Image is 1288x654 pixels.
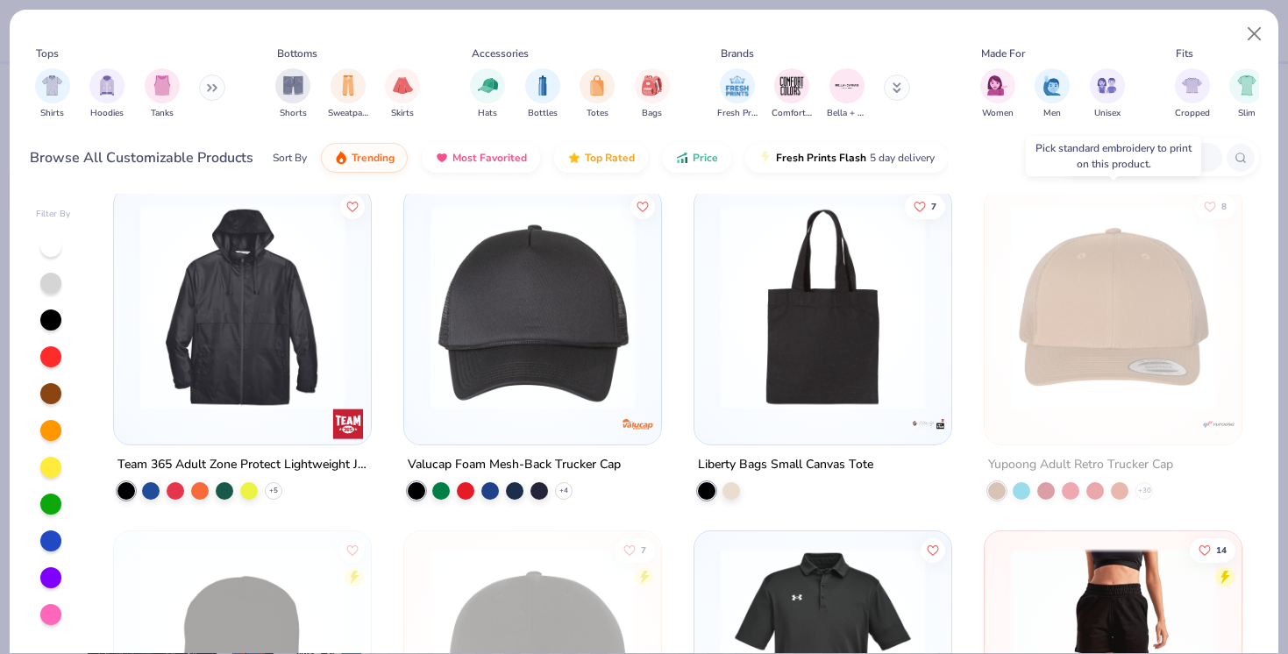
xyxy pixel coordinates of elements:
[621,407,656,442] img: Valucap logo
[525,68,560,120] div: filter for Bottles
[827,68,867,120] button: filter button
[724,73,751,99] img: Fresh Prints Image
[980,68,1015,120] div: filter for Women
[1043,107,1061,120] span: Men
[1035,68,1070,120] div: filter for Men
[559,486,568,496] span: + 4
[1238,107,1256,120] span: Slim
[1229,68,1264,120] div: filter for Slim
[145,68,180,120] button: filter button
[1035,140,1192,172] div: Pick standard embroidery to print on this product.
[554,143,648,173] button: Top Rated
[587,107,608,120] span: Totes
[635,68,670,120] div: filter for Bags
[89,68,125,120] div: filter for Hoodies
[921,537,945,562] button: Like
[1175,107,1210,120] span: Cropped
[630,194,655,218] button: Like
[30,147,253,168] div: Browse All Customizable Products
[980,68,1015,120] button: filter button
[662,143,731,173] button: Price
[580,68,615,120] button: filter button
[145,68,180,120] div: filter for Tanks
[779,73,805,99] img: Comfort Colors Image
[478,107,497,120] span: Hats
[1176,46,1193,61] div: Fits
[97,75,117,96] img: Hoodies Image
[1229,68,1264,120] button: filter button
[772,68,812,120] button: filter button
[340,194,365,218] button: Like
[911,407,946,442] img: Liberty Bags logo
[698,454,873,476] div: Liberty Bags Small Canvas Tote
[758,151,772,165] img: flash.gif
[334,151,348,165] img: trending.gif
[827,68,867,120] div: filter for Bella + Canvas
[408,454,621,476] div: Valucap Foam Mesh-Back Trucker Cap
[273,150,307,166] div: Sort By
[393,75,413,96] img: Skirts Image
[269,486,278,496] span: + 5
[717,107,758,120] span: Fresh Prints
[580,68,615,120] div: filter for Totes
[151,107,174,120] span: Tanks
[1195,194,1235,218] button: Like
[1090,68,1125,120] div: filter for Unisex
[776,151,866,165] span: Fresh Prints Flash
[1238,18,1271,51] button: Close
[328,68,368,120] button: filter button
[283,75,303,96] img: Shorts Image
[472,46,529,61] div: Accessories
[470,68,505,120] button: filter button
[1221,202,1227,210] span: 8
[772,68,812,120] div: filter for Comfort Colors
[153,75,172,96] img: Tanks Image
[340,537,365,562] button: Like
[1201,407,1236,442] img: Yupoong logo
[132,205,353,409] img: 0db94f51-f2a4-4af2-b478-468b1ccc4d04
[331,407,366,442] img: Team 365 logo
[1138,486,1151,496] span: + 30
[981,46,1025,61] div: Made For
[36,208,71,221] div: Filter By
[615,537,655,562] button: Like
[712,205,934,409] img: 119f3be6-5c8d-4dec-a817-4e77bf7f5439
[982,107,1014,120] span: Women
[35,68,70,120] div: filter for Shirts
[987,75,1007,96] img: Women Image
[717,68,758,120] div: filter for Fresh Prints
[988,454,1173,476] div: Yupoong Adult Retro Trucker Cap
[117,454,367,476] div: Team 365 Adult Zone Protect Lightweight Jacket
[452,151,527,165] span: Most Favorited
[321,143,408,173] button: Trending
[328,68,368,120] div: filter for Sweatpants
[834,73,860,99] img: Bella + Canvas Image
[275,68,310,120] div: filter for Shorts
[642,107,662,120] span: Bags
[391,107,414,120] span: Skirts
[422,205,644,409] img: d6a3a604-4dae-4f47-ba97-6cf525977d66
[585,151,635,165] span: Top Rated
[40,107,64,120] span: Shirts
[1190,537,1235,562] button: Like
[352,151,395,165] span: Trending
[745,143,948,173] button: Fresh Prints Flash5 day delivery
[89,68,125,120] button: filter button
[1094,107,1121,120] span: Unisex
[1002,205,1224,409] img: 60406f96-e3de-4932-b26a-ae92249af4f1
[870,148,935,168] span: 5 day delivery
[931,202,936,210] span: 7
[478,75,498,96] img: Hats Image
[567,151,581,165] img: TopRated.gif
[642,75,661,96] img: Bags Image
[533,75,552,96] img: Bottles Image
[35,68,70,120] button: filter button
[905,194,945,218] button: Like
[635,68,670,120] button: filter button
[693,151,718,165] span: Price
[721,46,754,61] div: Brands
[1175,68,1210,120] button: filter button
[1090,68,1125,120] button: filter button
[641,545,646,554] span: 7
[36,46,59,61] div: Tops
